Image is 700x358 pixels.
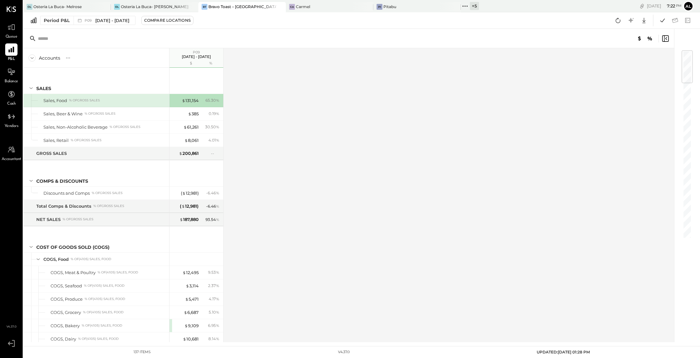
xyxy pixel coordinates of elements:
[216,190,219,195] span: %
[98,270,138,275] div: % of (4105) Sales, Food
[216,137,219,143] span: %
[44,17,70,24] div: Period P&L
[7,101,16,107] span: Cash
[27,4,32,10] div: OL
[209,309,219,315] div: 5.10
[93,204,124,208] div: % of GROSS SALES
[216,217,219,222] span: %
[40,16,135,25] button: Period P&L P09[DATE] - [DATE]
[208,323,219,329] div: 6.95
[36,178,88,184] div: Comps & Discounts
[183,124,199,130] div: 61,261
[0,88,22,107] a: Cash
[184,323,199,329] div: 9,109
[184,138,188,143] span: $
[95,17,129,24] span: [DATE] - [DATE]
[182,54,211,59] p: [DATE] - [DATE]
[470,2,479,10] div: + 5
[43,137,69,144] div: Sales, Retail
[2,156,21,162] span: Accountant
[209,296,219,302] div: 4.17
[216,270,219,275] span: %
[144,17,191,23] div: Compare Locations
[71,257,111,261] div: % of (4105) Sales, Food
[84,283,124,288] div: % of (4105) Sales, Food
[83,310,123,315] div: % of (4105) Sales, Food
[216,323,219,328] span: %
[141,16,193,25] button: Compare Locations
[200,61,221,66] div: %
[69,98,100,103] div: % of GROSS SALES
[186,283,199,289] div: 3,114
[182,270,186,275] span: $
[205,98,219,103] div: 65.30
[216,283,219,288] span: %
[85,111,115,116] div: % of GROSS SALES
[208,270,219,275] div: 9.53
[206,203,219,209] div: - 6.46
[121,4,189,9] div: Osteria La Buca- [PERSON_NAME][GEOGRAPHIC_DATA]
[184,137,199,144] div: 8,061
[183,124,187,130] span: $
[211,151,219,156] div: --
[202,4,207,10] div: BT
[43,124,108,130] div: Sales, Non-Alcoholic Beverage
[43,98,67,104] div: Sales, Food
[383,4,396,9] div: Pitabu
[184,310,187,315] span: $
[377,4,382,10] div: Pi
[537,350,590,354] span: UPDATED: [DATE] 01:28 PM
[209,111,219,117] div: 0.19
[208,336,219,342] div: 8.14
[85,19,94,22] span: P09
[181,203,185,209] span: $
[647,3,682,9] div: [DATE]
[208,137,219,143] div: 4.01
[5,123,18,129] span: Vendors
[6,34,17,40] span: Queue
[181,190,199,196] div: ( 12,981 )
[51,336,76,342] div: COGS, Dairy
[216,111,219,116] span: %
[51,323,80,329] div: COGS, Bakery
[216,296,219,301] span: %
[193,50,200,54] span: P09
[206,190,219,196] div: - 6.46
[639,3,645,9] div: copy link
[184,309,199,316] div: 6,687
[51,270,96,276] div: COGS, Meat & Poultry
[82,323,122,328] div: % of (4105) Sales, Food
[188,111,199,117] div: 385
[216,203,219,209] span: %
[289,4,295,10] div: Ca
[183,336,186,341] span: $
[683,1,694,11] button: Al
[0,110,22,129] a: Vendors
[63,217,93,222] div: % of GROSS SALES
[182,98,185,103] span: $
[5,79,18,85] span: Balance
[43,256,69,262] div: COGS, Food
[208,4,276,9] div: Bravo Toast – [GEOGRAPHIC_DATA]
[188,111,192,116] span: $
[36,216,61,223] div: NET SALES
[78,337,119,341] div: % of (4105) Sales, Food
[0,144,22,162] a: Accountant
[180,203,199,209] div: ( 12,981 )
[39,55,60,61] div: Accounts
[205,124,219,130] div: 30.50
[51,309,81,316] div: COGS, Grocery
[216,309,219,315] span: %
[180,217,183,222] span: $
[134,350,151,355] div: 137 items
[186,283,189,288] span: $
[43,111,83,117] div: Sales, Beer & Wine
[216,98,219,103] span: %
[173,61,199,66] div: $
[0,21,22,40] a: Queue
[180,216,199,223] div: 187,880
[182,270,199,276] div: 12,495
[182,98,199,104] div: 131,154
[51,296,83,302] div: COGS, Produce
[110,125,140,129] div: % of GROSS SALES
